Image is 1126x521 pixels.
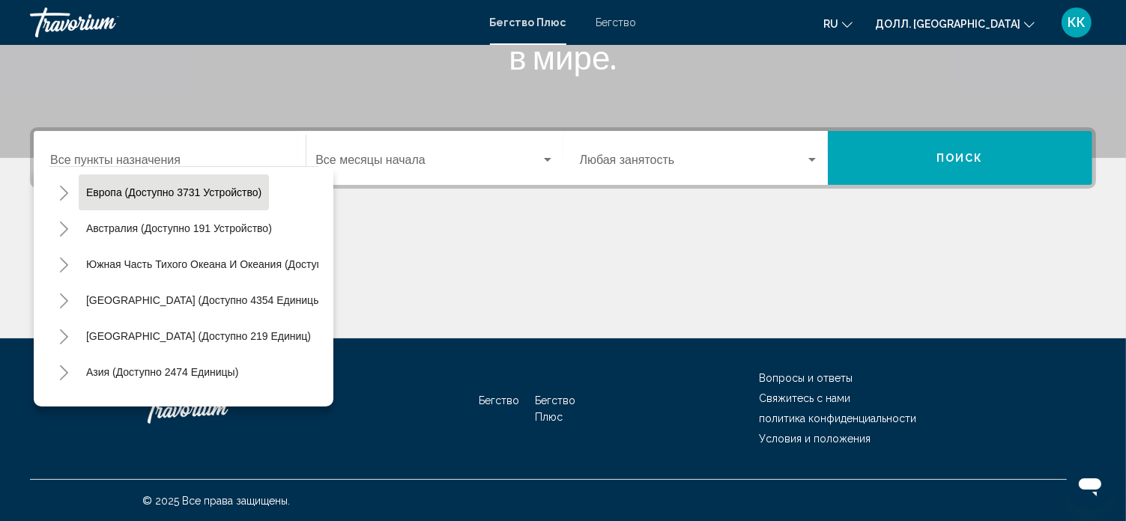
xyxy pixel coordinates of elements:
a: Вопросы и ответы [759,372,853,384]
a: Свяжитесь с нами [759,392,850,404]
ya-tr-span: Долл. [GEOGRAPHIC_DATA] [875,18,1020,30]
ya-tr-span: [GEOGRAPHIC_DATA] (доступно 4354 единицы) [86,295,324,307]
ya-tr-span: [GEOGRAPHIC_DATA] (доступно 219 единиц) [86,331,311,343]
button: Пользовательское меню [1057,7,1096,38]
a: Бегство [479,394,520,406]
iframe: Кнопка запуска окна обмена сообщениями [1066,461,1114,509]
button: [GEOGRAPHIC_DATA] (доступно 219 единиц) [79,318,318,353]
button: Переключить на Южную часть Тихого океана и Океанию (доступно 130 единиц) [49,249,79,279]
button: Африка (доступно 61 устройство) [79,390,260,425]
a: Травориум [142,386,292,431]
button: Переключить на Европу (доступно 3731 устройство) [49,177,79,207]
button: Южная часть Тихого океана и Океания (доступно 130 единиц) [79,246,405,281]
ya-tr-span: Поиск [936,153,984,165]
a: Бегство Плюс [535,394,575,423]
ya-tr-span: Южная часть Тихого океана и Океания (доступно 130 единиц) [86,259,397,271]
ya-tr-span: RU [823,18,838,30]
button: Азия (доступно 2474 единицы) [79,354,246,389]
ya-tr-span: Азия (доступно 2474 единицы) [86,367,238,379]
button: Европа (доступно 3731 устройство) [79,174,269,210]
button: Австралия (доступно 191 устройство) [79,210,279,246]
button: Изменить валюту [875,13,1035,34]
button: Переключить на Азию (доступно 2474 единицы) [49,357,79,387]
button: [GEOGRAPHIC_DATA] (доступно 4354 единицы) [79,282,332,317]
button: Переключить на Австралию (доступно 191 устройство) [49,213,79,243]
button: Переключить на Африку (доступно 61 устройство) [49,393,79,423]
button: Изменить язык [823,13,853,34]
button: Центральная Америка (доступно 219 единиц) [49,321,79,351]
a: Травориум [30,7,475,37]
ya-tr-span: Австралия (доступно 191 устройство) [86,223,272,235]
ya-tr-span: КК [1068,14,1086,30]
button: Поиск [828,131,1092,185]
div: Виджет поиска [34,131,1092,185]
a: Бегство [596,16,637,28]
button: Переключить на Южную Америку (доступно 4354 единицы) [49,285,79,315]
a: Условия и положения [759,433,871,445]
ya-tr-span: © 2025 Все права защищены. [142,495,290,507]
ya-tr-span: Европа (доступно 3731 устройство) [86,187,261,199]
a: политика конфиденциальности [759,412,916,424]
a: Бегство Плюс [490,16,566,28]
